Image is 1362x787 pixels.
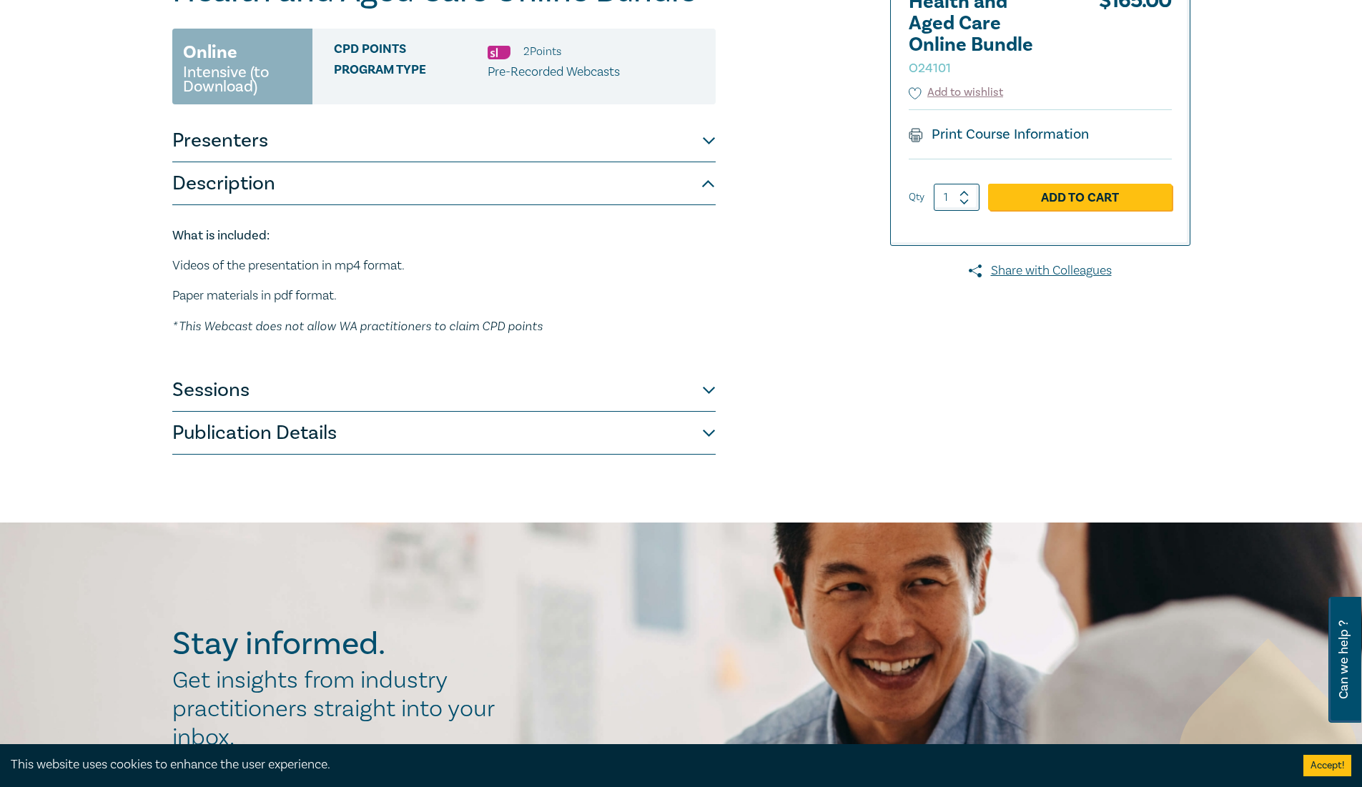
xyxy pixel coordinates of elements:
small: Intensive (to Download) [183,65,302,94]
h3: Online [183,39,237,65]
a: Print Course Information [909,125,1090,144]
small: O24101 [909,60,951,76]
p: Videos of the presentation in mp4 format. [172,257,716,275]
p: Paper materials in pdf format. [172,287,716,305]
p: Pre-Recorded Webcasts [488,63,620,81]
label: Qty [909,189,924,205]
button: Add to wishlist [909,84,1004,101]
button: Publication Details [172,412,716,455]
input: 1 [934,184,979,211]
strong: What is included: [172,227,270,244]
span: CPD Points [334,42,488,61]
img: Substantive Law [488,46,510,59]
em: * This Webcast does not allow WA practitioners to claim CPD points [172,318,543,333]
div: This website uses cookies to enhance the user experience. [11,756,1282,774]
a: Share with Colleagues [890,262,1190,280]
button: Accept cookies [1303,755,1351,776]
button: Sessions [172,369,716,412]
h2: Stay informed. [172,625,510,663]
span: Can we help ? [1337,605,1351,714]
li: 2 Point s [523,42,561,61]
button: Presenters [172,119,716,162]
button: Description [172,162,716,205]
span: Program type [334,63,488,81]
h2: Get insights from industry practitioners straight into your inbox. [172,666,510,752]
a: Add to Cart [988,184,1172,211]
